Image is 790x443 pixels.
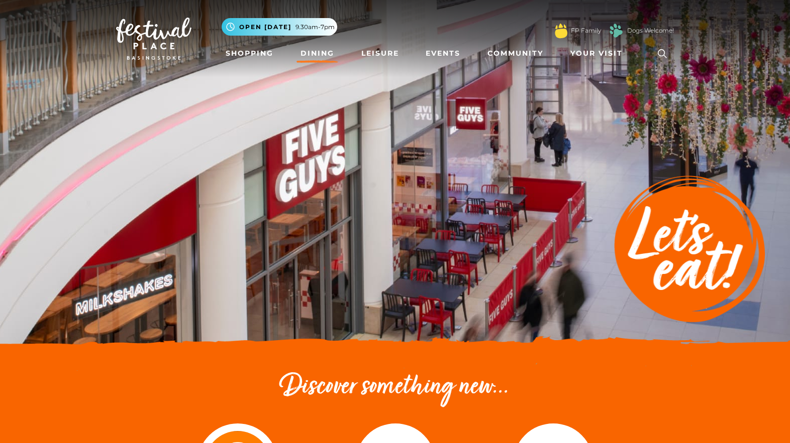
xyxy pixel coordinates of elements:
a: Your Visit [566,44,632,63]
img: Festival Place Logo [116,18,191,60]
a: Dogs Welcome! [627,26,674,35]
h2: Discover something new... [116,371,674,403]
a: Events [422,44,464,63]
a: Shopping [222,44,277,63]
a: FP Family [571,26,601,35]
button: Open [DATE] 9.30am-7pm [222,18,337,36]
a: Dining [297,44,338,63]
span: 9.30am-7pm [295,23,335,32]
a: Community [483,44,547,63]
a: Leisure [357,44,403,63]
span: Open [DATE] [239,23,291,32]
span: Your Visit [570,48,623,59]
